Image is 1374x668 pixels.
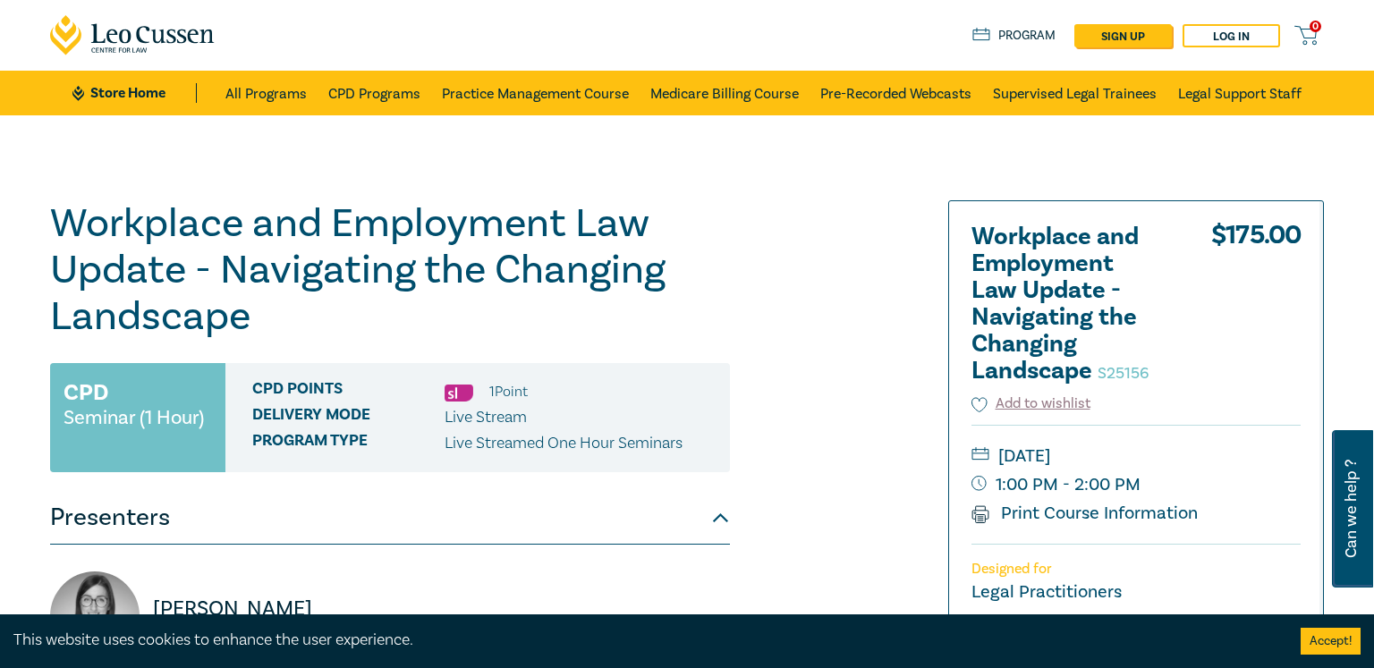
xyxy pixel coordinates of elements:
[328,71,420,115] a: CPD Programs
[971,561,1301,578] p: Designed for
[64,376,108,409] h3: CPD
[971,442,1301,470] small: [DATE]
[445,432,683,455] p: Live Streamed One Hour Seminars
[50,200,730,340] h1: Workplace and Employment Law Update - Navigating the Changing Landscape
[64,409,204,427] small: Seminar (1 Hour)
[13,629,1274,652] div: This website uses cookies to enhance the user experience.
[50,491,730,545] button: Presenters
[1183,24,1280,47] a: Log in
[971,470,1301,499] small: 1:00 PM - 2:00 PM
[993,71,1157,115] a: Supervised Legal Trainees
[252,432,445,455] span: Program type
[1301,628,1361,655] button: Accept cookies
[1343,441,1360,577] span: Can we help ?
[442,71,629,115] a: Practice Management Course
[1310,21,1321,32] span: 0
[650,71,799,115] a: Medicare Billing Course
[972,26,1056,46] a: Program
[1211,224,1301,393] div: $ 175.00
[445,407,527,427] span: Live Stream
[1074,24,1172,47] a: sign up
[971,224,1168,385] h2: Workplace and Employment Law Update - Navigating the Changing Landscape
[489,380,528,403] li: 1 Point
[820,71,971,115] a: Pre-Recorded Webcasts
[252,406,445,429] span: Delivery Mode
[971,502,1198,525] a: Print Course Information
[153,595,379,623] p: [PERSON_NAME]
[1098,363,1149,384] small: S25156
[971,580,1122,604] small: Legal Practitioners
[971,393,1090,414] button: Add to wishlist
[1178,71,1302,115] a: Legal Support Staff
[225,71,307,115] a: All Programs
[445,385,473,402] img: Substantive Law
[252,380,445,403] span: CPD Points
[50,571,140,661] img: https://s3.ap-southeast-2.amazonaws.com/leo-cussen-store-production-content/Contacts/Gemma%20Carr...
[72,83,197,103] a: Store Home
